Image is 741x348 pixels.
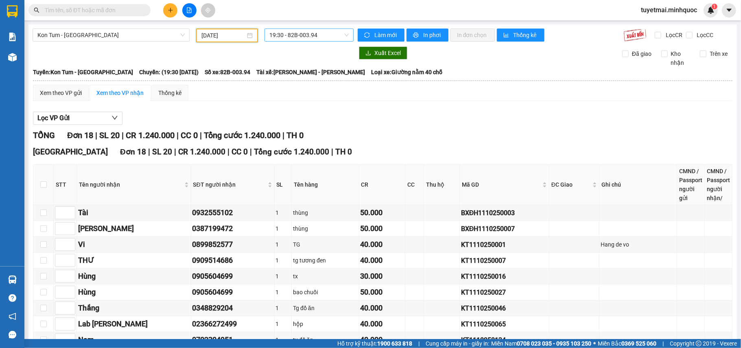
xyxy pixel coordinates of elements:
[201,3,215,18] button: aim
[192,334,273,346] div: 0702304951
[77,332,191,348] td: Nam
[361,318,404,330] div: 40.000
[361,271,404,282] div: 30.000
[111,115,118,121] span: down
[191,269,275,284] td: 0905604699
[276,319,291,328] div: 1
[191,316,275,332] td: 02366272499
[67,130,93,140] span: Đơn 18
[706,49,731,58] span: Trên xe
[201,31,245,40] input: 11/10/2025
[461,303,548,313] div: KT1110250046
[503,32,510,39] span: bar-chart
[250,147,252,156] span: |
[45,6,141,15] input: Tìm tên, số ĐT hoặc mã đơn
[77,300,191,316] td: Thắng
[276,224,291,233] div: 1
[122,130,124,140] span: |
[33,112,122,125] button: Lọc VP Gửi
[192,223,273,234] div: 0387199472
[292,165,359,205] th: Tên hàng
[514,31,538,40] span: Thống kê
[77,237,191,253] td: Vi
[293,256,357,265] div: tg tương đen
[293,208,357,217] div: thùng
[293,288,357,297] div: bao chuối
[293,224,357,233] div: thùng
[331,147,333,156] span: |
[192,318,273,330] div: 02366272499
[186,7,192,13] span: file-add
[77,253,191,269] td: THƯ
[461,224,548,234] div: BXĐH1110250007
[148,147,150,156] span: |
[78,334,190,346] div: Nam
[694,31,715,40] span: Lọc CC
[96,88,144,97] div: Xem theo VP nhận
[177,130,179,140] span: |
[621,340,656,347] strong: 0369 525 060
[77,284,191,300] td: Hùng
[359,46,407,59] button: downloadXuất Excel
[276,256,291,265] div: 1
[126,130,175,140] span: CR 1.240.000
[192,271,273,282] div: 0905604699
[9,294,16,302] span: question-circle
[193,180,266,189] span: SĐT người nhận
[712,4,717,9] sup: 1
[361,302,404,314] div: 40.000
[593,342,596,345] span: ⚪️
[361,286,404,298] div: 50.000
[191,221,275,237] td: 0387199472
[9,331,16,339] span: message
[256,68,365,77] span: Tài xế: [PERSON_NAME] - [PERSON_NAME]
[269,29,349,41] span: 19:30 - 82B-003.94
[461,271,548,282] div: KT1110250016
[77,269,191,284] td: Hùng
[405,165,424,205] th: CC
[634,5,704,15] span: tuyetmai.minhquoc
[120,147,146,156] span: Đơn 18
[371,68,442,77] span: Loại xe: Giường nằm 40 chỗ
[335,147,352,156] span: TH 0
[365,50,371,57] span: download
[99,130,120,140] span: SL 20
[413,32,420,39] span: printer
[358,29,404,42] button: syncLàm mới
[78,286,190,298] div: Hùng
[460,253,549,269] td: KT1110250007
[192,255,273,266] div: 0909514686
[551,180,591,189] span: ĐC Giao
[37,29,185,41] span: Kon Tum - Đà Nẵng
[33,147,108,156] span: [GEOGRAPHIC_DATA]
[361,223,404,234] div: 50.000
[450,29,495,42] button: In đơn chọn
[54,165,77,205] th: STT
[192,286,273,298] div: 0905604699
[276,208,291,217] div: 1
[517,340,591,347] strong: 0708 023 035 - 0935 103 250
[276,304,291,313] div: 1
[377,340,412,347] strong: 1900 633 818
[139,68,199,77] span: Chuyến: (19:30 [DATE])
[282,130,284,140] span: |
[78,271,190,282] div: Hùng
[407,29,448,42] button: printerIn phơi
[722,3,736,18] button: caret-down
[9,313,16,320] span: notification
[192,302,273,314] div: 0348829204
[78,239,190,250] div: Vi
[461,208,548,218] div: BXĐH1110250003
[191,300,275,316] td: 0348829204
[361,207,404,218] div: 50.000
[275,165,292,205] th: SL
[361,334,404,346] div: 40.000
[95,130,97,140] span: |
[40,88,82,97] div: Xem theo VP gửi
[293,335,357,344] div: tx đồ ăn
[293,304,357,313] div: Tg đồ ăn
[78,223,190,234] div: [PERSON_NAME]
[364,32,371,39] span: sync
[424,165,460,205] th: Thu hộ
[293,272,357,281] div: tx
